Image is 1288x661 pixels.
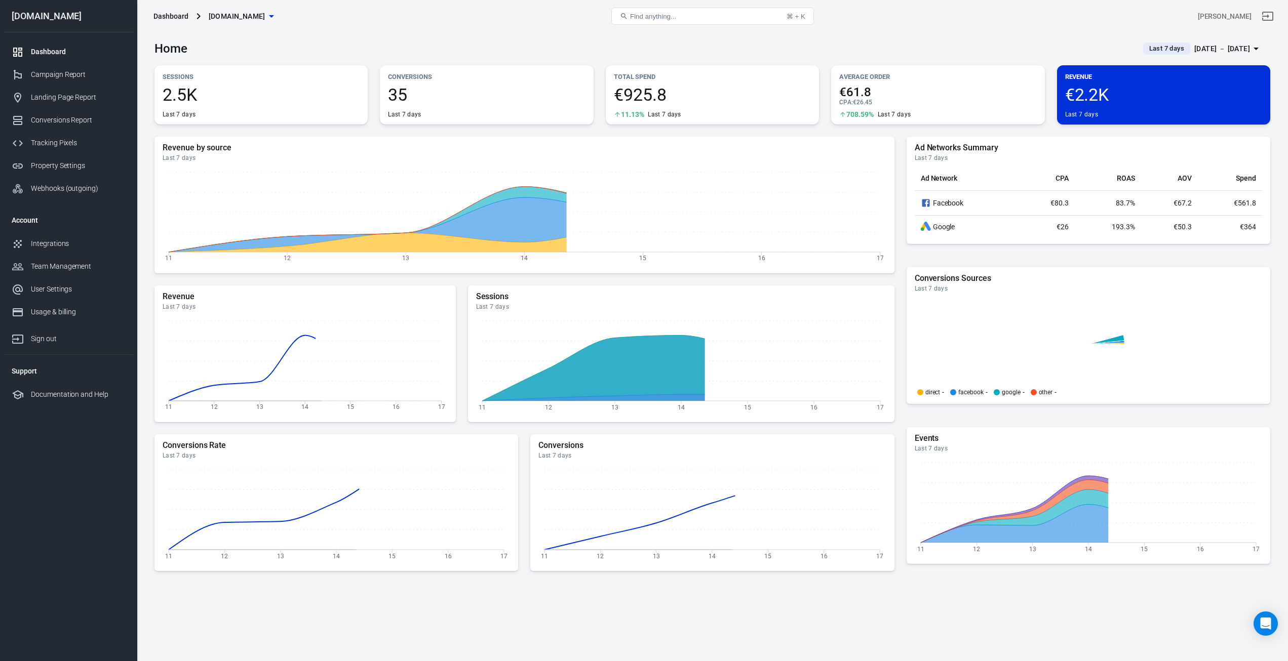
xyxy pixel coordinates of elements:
[163,292,448,302] h5: Revenue
[878,110,911,118] div: Last 7 days
[758,255,765,262] tspan: 16
[163,451,510,460] div: Last 7 days
[31,69,125,80] div: Campaign Report
[942,389,944,395] span: -
[31,238,125,249] div: Integrations
[31,183,125,194] div: Webhooks (outgoing)
[445,552,452,559] tspan: 16
[921,197,1012,209] div: Facebook
[614,86,811,103] span: €925.8
[921,222,1012,232] div: Google
[853,99,872,106] span: €26.45
[1254,611,1278,636] div: Open Intercom Messenger
[165,403,172,410] tspan: 11
[163,143,886,153] h5: Revenue by source
[1116,199,1135,207] span: 83.7%
[630,13,676,20] span: Find anything...
[4,109,133,132] a: Conversions Report
[839,99,853,106] span: CPA :
[986,389,988,395] span: -
[839,71,1036,82] p: Average Order
[4,208,133,232] li: Account
[915,166,1018,191] th: Ad Network
[4,12,133,21] div: [DOMAIN_NAME]
[4,86,133,109] a: Landing Page Report
[476,303,886,311] div: Last 7 days
[915,154,1262,162] div: Last 7 days
[4,232,133,255] a: Integrations
[1234,199,1256,207] span: €561.8
[388,86,585,103] span: 35
[1055,389,1057,395] span: -
[402,255,409,262] tspan: 13
[153,11,188,21] div: Dashboard
[1141,545,1148,552] tspan: 15
[31,307,125,317] div: Usage & billing
[614,71,811,82] p: Total Spend
[1256,4,1280,28] a: Sign out
[639,255,646,262] tspan: 15
[4,301,133,323] a: Usage & billing
[388,110,421,118] div: Last 7 days
[31,389,125,400] div: Documentation and Help
[163,71,360,82] p: Sessions
[163,303,448,311] div: Last 7 days
[921,197,931,209] svg: Facebook Ads
[165,255,172,262] tspan: 11
[621,111,644,118] span: 11.13%
[4,63,133,86] a: Campaign Report
[31,115,125,126] div: Conversions Report
[1240,223,1256,231] span: €364
[1057,223,1069,231] span: €26
[921,222,931,232] div: Google Ads
[4,177,133,200] a: Webhooks (outgoing)
[1141,166,1198,191] th: AOV
[333,552,340,559] tspan: 14
[31,138,125,148] div: Tracking Pixels
[1198,166,1262,191] th: Spend
[31,47,125,57] div: Dashboard
[4,154,133,177] a: Property Settings
[476,292,886,302] h5: Sessions
[31,92,125,103] div: Landing Page Report
[479,403,486,410] tspan: 11
[925,389,941,395] p: direct
[1112,223,1135,231] span: 193.3%
[1002,389,1021,395] p: google
[1135,40,1270,57] button: Last 7 days[DATE] － [DATE]
[163,440,510,450] h5: Conversions Rate
[1065,110,1098,118] div: Last 7 days
[438,403,445,410] tspan: 17
[1174,223,1192,231] span: €50.3
[31,284,125,295] div: User Settings
[163,154,886,162] div: Last 7 days
[347,403,354,410] tspan: 15
[31,160,125,171] div: Property Settings
[678,403,685,410] tspan: 14
[209,10,265,23] span: drive-fast.de
[917,545,924,552] tspan: 11
[611,403,618,410] tspan: 13
[1039,389,1053,395] p: other
[1029,545,1036,552] tspan: 13
[163,110,196,118] div: Last 7 days
[541,552,548,559] tspan: 11
[393,403,400,410] tspan: 16
[1196,545,1203,552] tspan: 16
[810,403,817,410] tspan: 16
[4,359,133,383] li: Support
[545,403,552,410] tspan: 12
[846,111,874,118] span: 708.59%
[4,132,133,154] a: Tracking Pixels
[1198,11,1252,22] div: Account id: ihJQPUot
[1023,389,1025,395] span: -
[787,13,805,20] div: ⌘ + K
[1145,44,1188,54] span: Last 7 days
[1194,43,1250,55] div: [DATE] － [DATE]
[597,552,604,559] tspan: 12
[915,143,1262,153] h5: Ad Networks Summary
[205,7,278,26] button: [DOMAIN_NAME]
[1018,166,1075,191] th: CPA
[284,255,291,262] tspan: 12
[958,389,984,395] p: facebook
